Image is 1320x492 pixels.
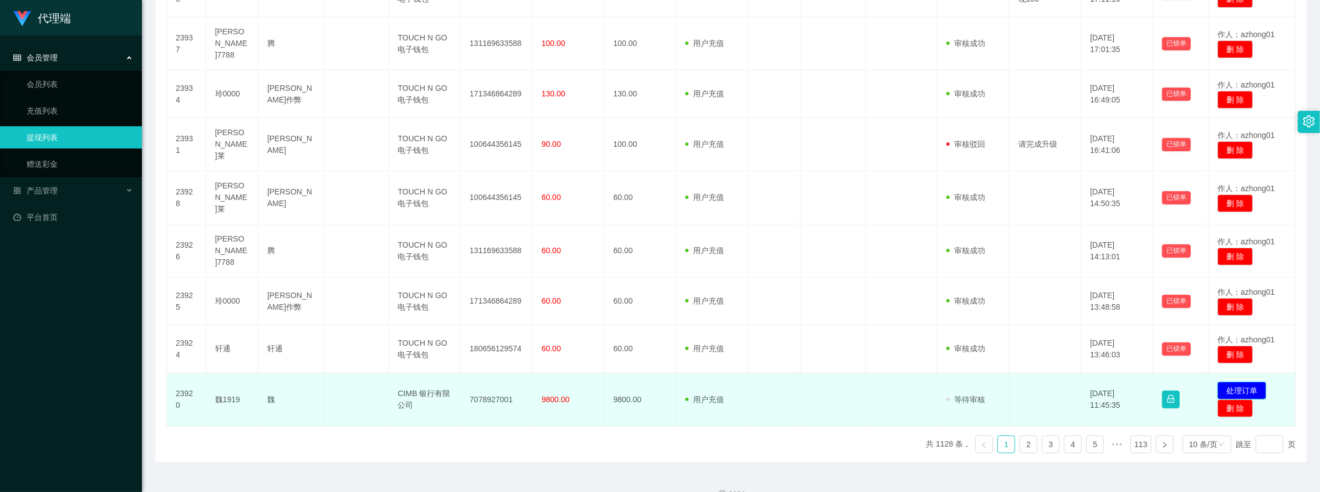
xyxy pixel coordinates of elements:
[1217,30,1275,39] span: 作人：azhong01
[389,70,461,118] td: TOUCH N GO 电子钱包
[1218,441,1225,449] i: 图标： 向下
[542,89,565,98] span: 130.00
[389,17,461,70] td: TOUCH N GO 电子钱包
[461,70,533,118] td: 171346864289
[1162,342,1191,356] button: 已锁单
[1156,435,1174,453] li: 下一页
[1217,80,1275,89] span: 作人：azhong01
[1217,237,1275,246] span: 作人：azhong01
[998,436,1015,453] a: 1
[167,325,206,373] td: 23924
[954,344,985,353] font: 审核成功
[693,344,724,353] font: 用户充值
[1162,37,1191,50] button: 已锁单
[954,296,985,305] font: 审核成功
[1081,118,1153,171] td: [DATE] 16:41:06
[604,373,676,427] td: 9800.00
[1217,248,1253,265] button: 删 除
[27,186,58,195] font: 产品管理
[604,325,676,373] td: 60.00
[1189,436,1217,453] div: 10 条/页
[167,278,206,325] td: 23925
[542,39,565,48] span: 100.00
[542,296,561,305] span: 60.00
[167,224,206,278] td: 23926
[13,187,21,194] i: 图标： AppStore-O
[389,224,461,278] td: TOUCH N GO 电子钱包
[542,246,561,255] span: 60.00
[389,325,461,373] td: TOUCH N GO 电子钱包
[975,435,993,453] li: 上一页
[206,325,258,373] td: 轩通
[461,373,533,427] td: 7078927001
[1162,391,1180,408] button: 图标： 锁
[258,325,324,373] td: 轩通
[13,13,71,22] a: 代理端
[693,193,724,202] font: 用户充值
[1087,436,1103,453] a: 5
[206,278,258,325] td: 玲0000
[1217,194,1253,212] button: 删 除
[1217,382,1266,399] button: 处理订单
[167,171,206,224] td: 23928
[1162,191,1191,204] button: 已锁单
[1081,171,1153,224] td: [DATE] 14:50:35
[693,39,724,48] font: 用户充值
[461,325,533,373] td: 180656129574
[167,373,206,427] td: 23920
[693,296,724,305] font: 用户充值
[604,17,676,70] td: 100.00
[1108,435,1126,453] span: •••
[693,140,724,148] font: 用户充值
[1020,435,1037,453] li: 2
[954,140,985,148] font: 审核驳回
[1081,373,1153,427] td: [DATE] 11:45:35
[1236,435,1296,453] div: 跳至 页
[206,17,258,70] td: [PERSON_NAME]7788
[27,153,133,175] a: 赠送彩金
[1303,115,1315,127] i: 图标： 设置
[27,73,133,95] a: 会员列表
[981,442,987,448] i: 图标：左
[1086,435,1104,453] li: 5
[1131,436,1150,453] a: 113
[542,395,570,404] span: 9800.00
[1217,131,1275,140] span: 作人：azhong01
[258,17,324,70] td: 腾
[1020,436,1037,453] a: 2
[1130,435,1151,453] li: 113
[954,246,985,255] font: 审核成功
[258,118,324,171] td: [PERSON_NAME]
[693,395,724,404] font: 用户充值
[1217,335,1275,344] span: 作人：azhong01
[1162,88,1191,101] button: 已锁单
[604,118,676,171] td: 100.00
[461,118,533,171] td: 100644356145
[206,171,258,224] td: [PERSON_NAME]莱
[38,1,71,36] h1: 代理端
[1217,399,1253,417] button: 删 除
[13,11,31,27] img: logo.9652507e.png
[604,70,676,118] td: 130.00
[389,171,461,224] td: TOUCH N GO 电子钱包
[542,140,561,148] span: 90.00
[461,224,533,278] td: 131169633588
[604,278,676,325] td: 60.00
[206,373,258,427] td: 魏1919
[1010,118,1082,171] td: 请完成升级
[997,435,1015,453] li: 1
[1064,436,1081,453] a: 4
[542,193,561,202] span: 60.00
[604,224,676,278] td: 60.00
[13,54,21,61] i: 图标： table
[258,278,324,325] td: [PERSON_NAME]作弊
[1217,288,1275,296] span: 作人：azhong01
[1081,17,1153,70] td: [DATE] 17:01:35
[258,224,324,278] td: 腾
[1161,442,1168,448] i: 图标： 右
[13,206,133,228] a: 图标： 仪表板平台首页
[1108,435,1126,453] li: 向后 5 页
[954,89,985,98] font: 审核成功
[389,278,461,325] td: TOUCH N GO 电子钱包
[1217,346,1253,363] button: 删 除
